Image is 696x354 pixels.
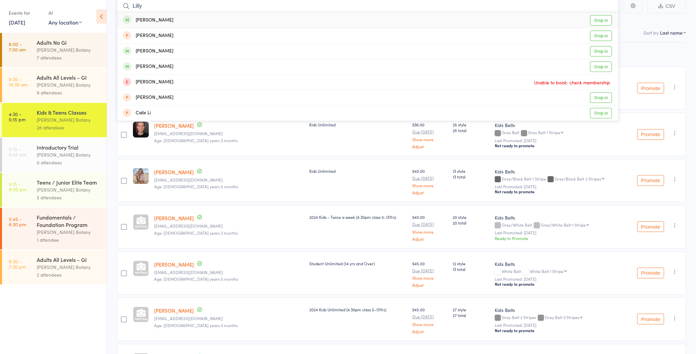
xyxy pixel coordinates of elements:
small: Paicyduong@gmail.com [154,224,304,228]
div: Grey Belt 2 Stripes [495,315,626,321]
div: [PERSON_NAME] [123,32,173,40]
div: Grey Belt 3 Stripes [545,315,579,319]
a: Adjust [412,144,447,149]
div: 28 attendees [37,124,101,131]
span: 20 total [453,220,489,226]
small: agabateman@gmail.com [154,178,304,182]
small: Last Promoted: [DATE] [495,323,626,327]
a: Drop in [590,62,612,72]
div: 2024 Kids - Twice a week (4.30pm class 5-13Yrs) [309,214,407,220]
small: Due [DATE] [412,222,447,227]
div: Introductory Trial [37,144,101,151]
div: Grey/Black Belt 2 Stripes [555,176,601,181]
button: Promote [637,175,664,186]
span: 13 style [453,168,489,174]
span: 13 total [453,266,489,272]
small: Due [DATE] [412,129,447,134]
div: Adults All Levels - GI [37,74,101,81]
div: Adults No Gi [37,39,101,46]
small: cruzbriggs95@gmail.com [154,270,304,275]
small: Last Promoted: [DATE] [495,184,626,189]
a: Show more [412,276,447,280]
a: Drop in [590,15,612,26]
button: Promote [637,268,664,278]
time: 5:15 - 6:00 pm [9,181,27,192]
div: Student Unlimited (14 yrs and Over) [309,261,407,266]
div: [PERSON_NAME] Botany [37,81,101,89]
small: Last Promoted: [DATE] [495,277,626,281]
div: Grey/Black Belt 1 Stripe [495,176,626,182]
span: Age: [DEMOGRAPHIC_DATA] years 0 months [154,276,238,282]
div: $36.00 [412,122,447,148]
div: Kids Unlimited [309,122,407,127]
span: Age: [DEMOGRAPHIC_DATA] years 3 months [154,322,238,328]
span: 12 style [453,261,489,266]
a: Drop in [590,108,612,118]
a: Adjust [412,237,447,241]
div: $40.00 [412,214,447,241]
div: [PERSON_NAME] Botany [37,228,101,236]
div: Calix Li [123,109,151,117]
button: Promote [637,83,664,93]
a: 4:30 -5:15 pmKids & Teens Classes[PERSON_NAME] Botany28 attendees [2,103,107,137]
div: Events for [9,7,42,18]
div: Not ready to promote [495,143,626,148]
div: White Belt [495,269,626,275]
div: [PERSON_NAME] Botany [37,151,101,159]
small: Due [DATE] [412,268,447,273]
img: image1709109138.png [133,122,149,137]
a: Drop in [590,92,612,103]
a: Show more [412,230,447,234]
div: $45.00 [412,307,447,333]
a: Drop in [590,31,612,41]
div: Kids & Teens Classes [37,109,101,116]
div: Grey Belt 1 Stripe [528,130,560,134]
div: Kids Belts [495,214,626,221]
div: [PERSON_NAME] Botany [37,46,101,54]
div: At [48,7,82,18]
div: 9 attendees [37,89,101,96]
div: White Belt 1 Stripe [530,269,563,273]
small: Last Promoted: [DATE] [495,138,626,143]
span: Age: [DEMOGRAPHIC_DATA] years 3 months [154,230,238,236]
a: Adjust [412,329,447,333]
a: Drop in [590,46,612,56]
button: Promote [637,314,664,324]
div: Not ready to promote [495,189,626,194]
div: 1 attendee [37,236,101,244]
div: Kids Belts [495,307,626,313]
div: [PERSON_NAME] Botany [37,263,101,271]
div: 2 attendees [37,271,101,279]
small: Due [DATE] [412,314,447,319]
div: Fundamentals / Foundation Program [37,213,101,228]
time: 4:30 - 5:15 pm [9,111,26,122]
div: Grey/White Belt [495,223,626,228]
div: Kids Belts [495,261,626,267]
div: [PERSON_NAME] [123,94,173,102]
div: [PERSON_NAME] Botany [37,116,101,124]
small: bpbryantiphone@gmail.com [154,316,304,321]
div: $40.00 [412,168,447,195]
div: 2024 Kids Unlimited (4.30pm class 5-13Yrs) [309,307,407,312]
a: Adjust [412,283,447,287]
a: Show more [412,183,447,188]
a: Adjust [412,190,447,195]
time: 6:00 - 7:00 am [9,41,26,52]
a: Show more [412,137,447,142]
span: 25 total [453,127,489,133]
div: 3 attendees [37,194,101,201]
div: [PERSON_NAME] [123,78,173,86]
div: [PERSON_NAME] [123,47,173,55]
div: 7 attendees [37,54,101,62]
time: 9:30 - 10:30 am [9,76,28,87]
span: 27 style [453,307,489,312]
span: Age: [DEMOGRAPHIC_DATA] years 5 months [154,184,238,189]
span: 27 total [453,312,489,318]
a: 9:30 -10:30 amAdults All Levels - GI[PERSON_NAME] Botany9 attendees [2,68,107,102]
time: 6:30 - 7:30 pm [9,259,26,269]
time: 5:45 - 6:30 pm [9,216,26,227]
a: [PERSON_NAME] [154,168,194,175]
span: Age: [DEMOGRAPHIC_DATA] years 3 months [154,137,238,143]
a: 5:15 -5:45 pmIntroductory Trial[PERSON_NAME] Botany0 attendees [2,138,107,172]
span: 20 style [453,214,489,220]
